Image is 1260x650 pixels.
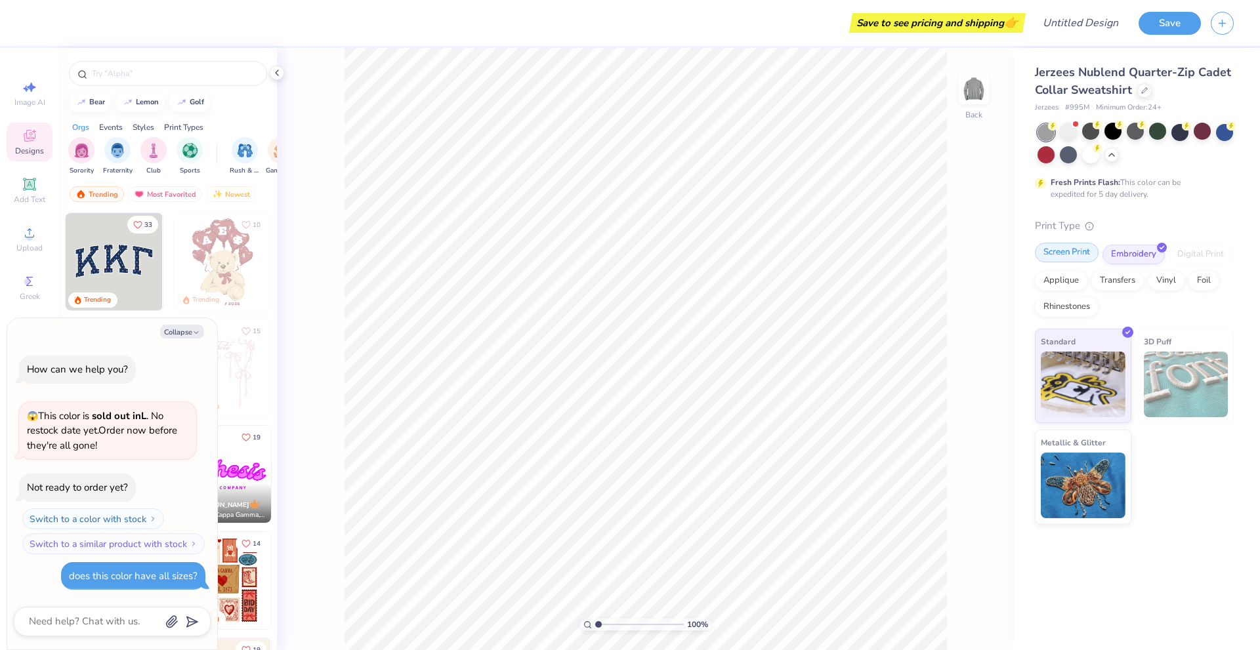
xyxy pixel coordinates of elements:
div: filter for Fraternity [103,137,133,176]
div: Newest [206,186,256,202]
button: Switch to a similar product with stock [22,533,205,554]
button: Save [1139,12,1201,35]
button: Collapse [160,325,204,338]
span: Sports [180,166,200,176]
img: Switch to a similar product with stock [190,540,198,548]
div: Styles [133,121,154,133]
img: 190a3832-2857-43c9-9a52-6d493f4406b1 [270,426,367,523]
span: 10 [253,222,261,228]
span: Minimum Order: 24 + [1096,102,1162,113]
div: Print Type [1035,218,1234,234]
div: Trending [84,295,111,305]
img: trending.gif [75,190,86,199]
img: Back [961,76,987,102]
div: Rhinestones [1035,297,1099,317]
img: Standard [1041,352,1125,417]
div: Trending [70,186,124,202]
input: Untitled Design [1032,10,1129,36]
div: Vinyl [1148,271,1185,291]
div: Trending [192,295,219,305]
span: 👉 [1004,14,1018,30]
div: Applique [1035,271,1087,291]
div: bear [89,98,105,106]
img: Sorority Image [74,143,89,158]
span: Standard [1041,335,1076,348]
span: Kappa Kappa Gamma, [GEOGRAPHIC_DATA][US_STATE] [195,510,266,520]
span: Rush & Bid [230,166,260,176]
span: 15 [253,328,261,335]
div: This color can be expedited for 5 day delivery. [1051,176,1212,200]
img: trend_line.gif [123,98,133,106]
img: 587403a7-0594-4a7f-b2bd-0ca67a3ff8dd [174,213,271,310]
img: Sports Image [182,143,198,158]
button: Like [236,216,266,234]
div: Back [965,109,982,121]
div: lemon [136,98,159,106]
img: Game Day Image [274,143,289,158]
img: b0e5e834-c177-467b-9309-b33acdc40f03 [270,532,367,629]
img: Metallic & Glitter [1041,453,1125,518]
input: Try "Alpha" [91,67,259,80]
strong: sold out in L [92,409,146,422]
button: filter button [68,137,94,176]
span: Greek [20,291,40,302]
div: filter for Sorority [68,137,94,176]
button: golf [169,92,210,112]
img: 83dda5b0-2158-48ca-832c-f6b4ef4c4536 [174,319,271,416]
img: Club Image [146,143,161,158]
button: lemon [115,92,165,112]
div: Events [99,121,123,133]
div: Orgs [72,121,89,133]
button: filter button [103,137,133,176]
span: 3D Puff [1144,335,1171,348]
span: Club [146,166,161,176]
button: Like [236,322,266,340]
img: Fraternity Image [110,143,125,158]
span: Jerzees Nublend Quarter-Zip Cadet Collar Sweatshirt [1035,64,1231,98]
span: 33 [144,222,152,228]
button: Like [236,428,266,446]
img: Rush & Bid Image [238,143,253,158]
div: Not ready to order yet? [27,481,128,494]
span: Fraternity [103,166,133,176]
button: filter button [177,137,203,176]
span: Image AI [14,97,45,108]
div: Digital Print [1169,245,1232,264]
div: Embroidery [1102,245,1165,264]
span: This color is . No restock date yet. Order now before they're all gone! [27,409,177,452]
img: edfb13fc-0e43-44eb-bea2-bf7fc0dd67f9 [162,213,259,310]
div: Print Types [164,121,203,133]
div: filter for Club [140,137,167,176]
span: Designs [15,146,44,156]
div: How can we help you? [27,363,128,376]
span: Jerzees [1035,102,1059,113]
img: Switch to a color with stock [149,515,157,523]
div: Most Favorited [128,186,202,202]
div: Screen Print [1035,243,1099,262]
div: Save to see pricing and shipping [852,13,1022,33]
img: trend_line.gif [76,98,87,106]
img: 3b9aba4f-e317-4aa7-a679-c95a879539bd [66,213,163,310]
div: filter for Sports [177,137,203,176]
strong: Fresh Prints Flash: [1051,177,1120,188]
img: most_fav.gif [134,190,144,199]
img: e5c25cba-9be7-456f-8dc7-97e2284da968 [174,426,271,523]
button: bear [69,92,111,112]
img: 3D Puff [1144,352,1228,417]
span: 100 % [687,619,708,630]
span: Upload [16,243,43,253]
img: topCreatorCrown.gif [249,498,260,509]
img: trend_line.gif [177,98,187,106]
img: d12a98c7-f0f7-4345-bf3a-b9f1b718b86e [270,319,367,416]
span: Add Text [14,194,45,205]
div: Transfers [1091,271,1144,291]
button: Like [127,216,158,234]
span: 😱 [27,410,38,422]
span: 14 [253,540,261,547]
div: filter for Game Day [266,137,296,176]
div: Foil [1188,271,1219,291]
span: [PERSON_NAME] [195,500,249,510]
button: Like [236,535,266,552]
button: filter button [230,137,260,176]
div: filter for Rush & Bid [230,137,260,176]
